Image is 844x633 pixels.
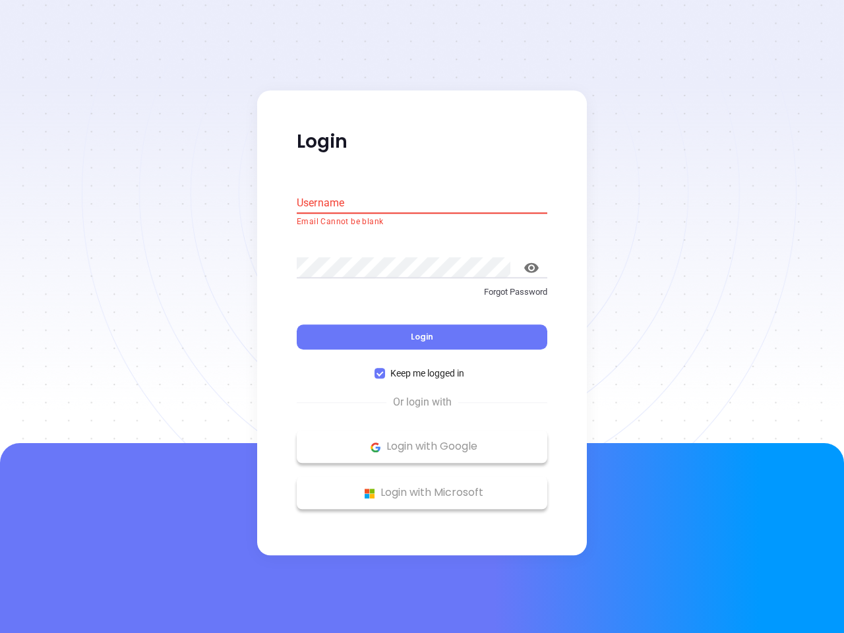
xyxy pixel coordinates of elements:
p: Login with Microsoft [303,483,541,503]
a: Forgot Password [297,286,547,309]
p: Email Cannot be blank [297,216,547,229]
p: Forgot Password [297,286,547,299]
span: Or login with [386,395,458,411]
img: Google Logo [367,439,384,456]
button: Microsoft Logo Login with Microsoft [297,477,547,510]
p: Login [297,130,547,154]
button: Login [297,325,547,350]
img: Microsoft Logo [361,485,378,502]
button: Google Logo Login with Google [297,431,547,464]
span: Login [411,332,433,343]
button: toggle password visibility [516,252,547,284]
span: Keep me logged in [385,367,469,381]
p: Login with Google [303,437,541,457]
